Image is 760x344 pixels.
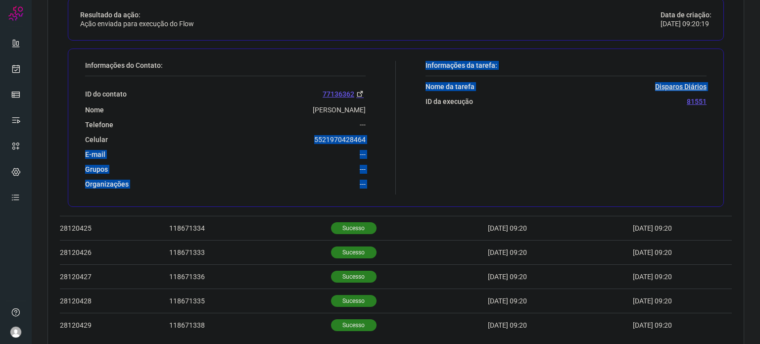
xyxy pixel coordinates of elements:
td: [DATE] 09:20 [633,313,702,338]
a: 77136362 [323,88,366,99]
td: [DATE] 09:20 [633,241,702,265]
p: Data de criação: [661,10,712,19]
td: 118671336 [169,265,331,289]
td: 28120427 [60,265,169,289]
p: Resultado da ação: [80,10,194,19]
td: [DATE] 09:20 [633,265,702,289]
td: 118671333 [169,241,331,265]
td: 118671338 [169,313,331,338]
p: Sucesso [331,271,377,283]
p: Grupos [85,165,108,174]
td: 28120428 [60,289,169,313]
p: Informações do Contato: [85,61,366,70]
p: Sucesso [331,319,377,331]
td: 28120425 [60,216,169,241]
p: --- [360,165,366,174]
td: [DATE] 09:20 [488,289,633,313]
p: 5521970428464 [314,135,366,144]
p: [DATE] 09:20:19 [661,19,712,28]
p: ID do contato [85,90,127,98]
td: 118671335 [169,289,331,313]
p: Telefone [85,120,113,129]
p: --- [360,120,366,129]
p: 81551 [687,97,707,106]
img: avatar-user-boy.jpg [10,326,22,338]
td: [DATE] 09:20 [488,313,633,338]
p: [PERSON_NAME] [313,105,366,114]
p: --- [360,150,366,159]
p: E-mail [85,150,105,159]
p: Sucesso [331,246,377,258]
td: [DATE] 09:20 [633,289,702,313]
p: Disparos Diários [655,82,707,91]
p: Sucesso [331,222,377,234]
td: [DATE] 09:20 [488,265,633,289]
td: 28120426 [60,241,169,265]
td: [DATE] 09:20 [488,241,633,265]
img: Logo [8,6,23,21]
p: Organizações [85,180,129,189]
td: [DATE] 09:20 [488,216,633,241]
td: 28120429 [60,313,169,338]
td: 118671334 [169,216,331,241]
p: Celular [85,135,108,144]
td: [DATE] 09:20 [633,216,702,241]
p: Nome da tarefa [426,82,475,91]
p: Nome [85,105,104,114]
p: Sucesso [331,295,377,307]
p: Ação enviada para execução do Flow [80,19,194,28]
p: --- [360,180,366,189]
p: ID da execução [426,97,473,106]
p: Informações da tarefa: [426,61,707,70]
